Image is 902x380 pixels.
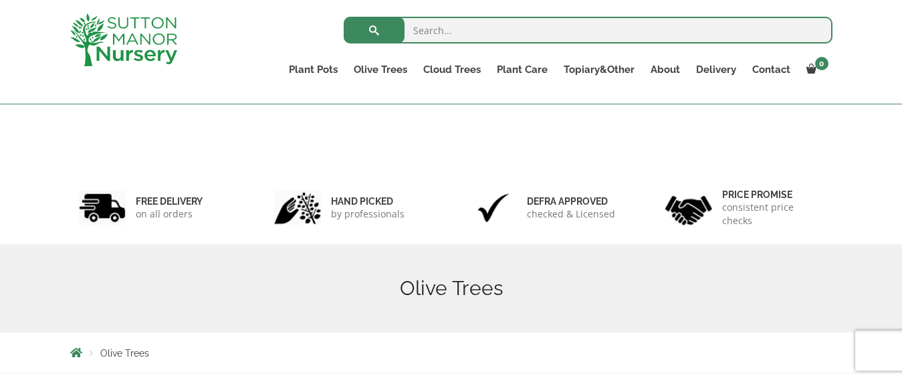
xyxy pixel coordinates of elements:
p: by professionals [331,207,405,221]
h1: Olive Trees [70,276,832,300]
a: Cloud Trees [415,60,489,79]
h6: Price promise [722,189,824,201]
a: Olive Trees [346,60,415,79]
p: checked & Licensed [527,207,615,221]
a: 0 [798,60,832,79]
img: 1.jpg [79,191,126,225]
p: on all orders [136,207,203,221]
p: consistent price checks [722,201,824,227]
input: Search... [344,17,832,43]
span: 0 [815,57,828,70]
a: Topiary&Other [556,60,643,79]
span: Olive Trees [100,348,149,359]
img: 3.jpg [470,191,517,225]
h6: hand picked [331,195,405,207]
img: 2.jpg [274,191,321,225]
h6: FREE DELIVERY [136,195,203,207]
h6: Defra approved [527,195,615,207]
a: Plant Care [489,60,556,79]
img: 4.jpg [665,187,712,228]
a: Contact [744,60,798,79]
nav: Breadcrumbs [70,347,832,358]
img: logo [70,13,177,66]
a: Delivery [688,60,744,79]
a: Plant Pots [281,60,346,79]
a: About [643,60,688,79]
